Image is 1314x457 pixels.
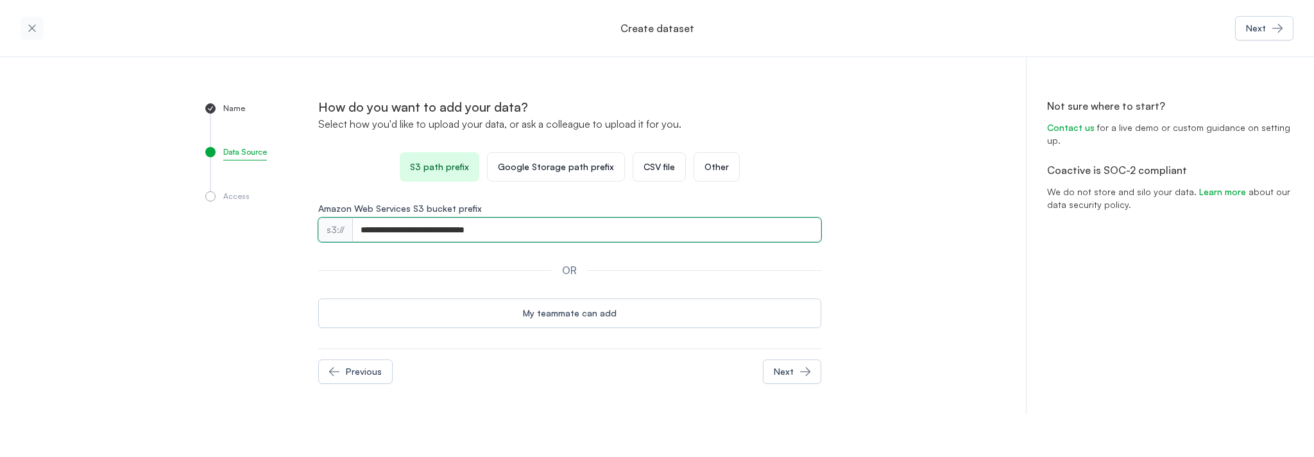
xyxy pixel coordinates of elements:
a: Contact us [1047,122,1095,133]
h2: Coactive is SOC-2 compliant [1047,162,1293,178]
p: Google Storage path prefix [498,160,614,173]
h1: How do you want to add your data? [318,98,821,116]
a: Learn more [1199,186,1246,197]
button: Next [1235,16,1293,40]
p: Data Source [223,147,267,160]
label: Amazon Web Services S3 bucket prefix [318,202,821,215]
button: My teammate can add [318,298,821,328]
div: OR [552,263,587,278]
p: for a live demo or custom guidance on setting up. [1047,114,1293,162]
div: My teammate can add [523,307,617,320]
p: S3 path prefix [410,160,469,173]
div: Previous [346,365,382,378]
p: We do not store and silo your data. about our data security policy. [1047,178,1293,227]
p: Name [223,103,245,116]
div: Next [1246,22,1266,35]
p: Access [223,191,250,204]
h2: Not sure where to start? [1047,98,1293,114]
div: Next [774,365,794,378]
p: Select how you'd like to upload your data, or ask a colleague to upload it for you. [318,116,821,132]
button: Previous [318,359,393,384]
button: Next [763,359,821,384]
p: CSV file [644,160,675,173]
p: Other [704,160,729,173]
